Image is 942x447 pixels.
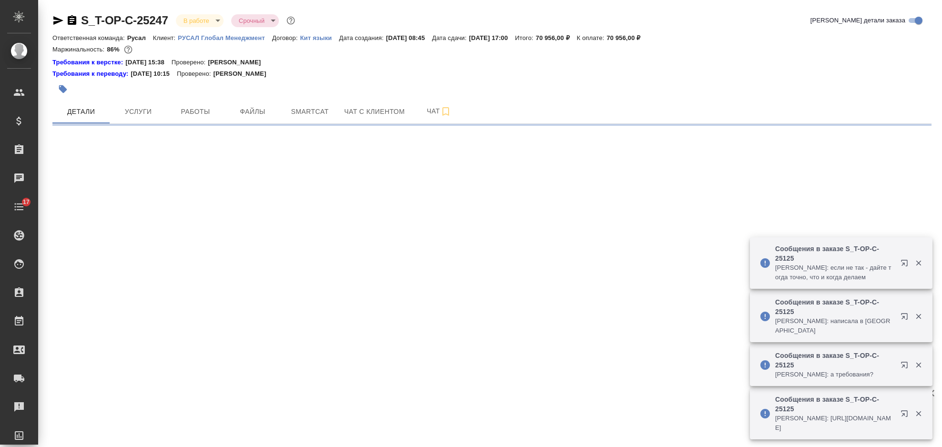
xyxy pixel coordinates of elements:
[230,106,276,118] span: Файлы
[344,106,405,118] span: Чат с клиентом
[810,16,905,25] span: [PERSON_NAME] детали заказа
[775,263,894,282] p: [PERSON_NAME]: если не так - дайте тогда точно, что и когда делаем
[775,414,894,433] p: [PERSON_NAME]: [URL][DOMAIN_NAME]
[440,106,451,117] svg: Подписаться
[515,34,535,41] p: Итого:
[606,34,647,41] p: 70 956,00 ₽
[2,195,36,219] a: 17
[236,17,267,25] button: Срочный
[909,312,928,321] button: Закрыть
[52,46,107,53] p: Маржинальность:
[300,33,339,41] a: Кит языки
[469,34,515,41] p: [DATE] 17:00
[287,106,333,118] span: Smartcat
[52,58,125,67] a: Требования к верстке:
[895,307,918,330] button: Открыть в новой вкладке
[181,17,212,25] button: В работе
[52,15,64,26] button: Скопировать ссылку для ЯМессенджера
[52,79,73,100] button: Добавить тэг
[208,58,268,67] p: [PERSON_NAME]
[52,69,131,79] a: Требования к переводу:
[272,34,300,41] p: Договор:
[125,58,172,67] p: [DATE] 15:38
[172,58,208,67] p: Проверено:
[58,106,104,118] span: Детали
[909,361,928,369] button: Закрыть
[386,34,432,41] p: [DATE] 08:45
[17,197,35,207] span: 17
[895,254,918,276] button: Открыть в новой вкладке
[775,244,894,263] p: Сообщения в заказе S_T-OP-C-25125
[895,404,918,427] button: Открыть в новой вкладке
[178,33,272,41] a: РУСАЛ Глобал Менеджмент
[176,14,224,27] div: В работе
[81,14,168,27] a: S_T-OP-C-25247
[213,69,273,79] p: [PERSON_NAME]
[107,46,122,53] p: 86%
[122,43,134,56] button: 8400.00 RUB;
[775,395,894,414] p: Сообщения в заказе S_T-OP-C-25125
[178,34,272,41] p: РУСАЛ Глобал Менеджмент
[775,297,894,316] p: Сообщения в заказе S_T-OP-C-25125
[432,34,469,41] p: Дата сдачи:
[536,34,577,41] p: 70 956,00 ₽
[66,15,78,26] button: Скопировать ссылку
[416,105,462,117] span: Чат
[127,34,153,41] p: Русал
[775,351,894,370] p: Сообщения в заказе S_T-OP-C-25125
[52,34,127,41] p: Ответственная команда:
[52,69,131,79] div: Нажми, чтобы открыть папку с инструкцией
[339,34,386,41] p: Дата создания:
[909,409,928,418] button: Закрыть
[177,69,214,79] p: Проверено:
[909,259,928,267] button: Закрыть
[52,58,125,67] div: Нажми, чтобы открыть папку с инструкцией
[231,14,279,27] div: В работе
[173,106,218,118] span: Работы
[153,34,178,41] p: Клиент:
[577,34,607,41] p: К оплате:
[115,106,161,118] span: Услуги
[285,14,297,27] button: Доп статусы указывают на важность/срочность заказа
[775,316,894,335] p: [PERSON_NAME]: написала в [GEOGRAPHIC_DATA]
[775,370,894,379] p: [PERSON_NAME]: а требования?
[300,34,339,41] p: Кит языки
[131,69,177,79] p: [DATE] 10:15
[895,356,918,378] button: Открыть в новой вкладке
